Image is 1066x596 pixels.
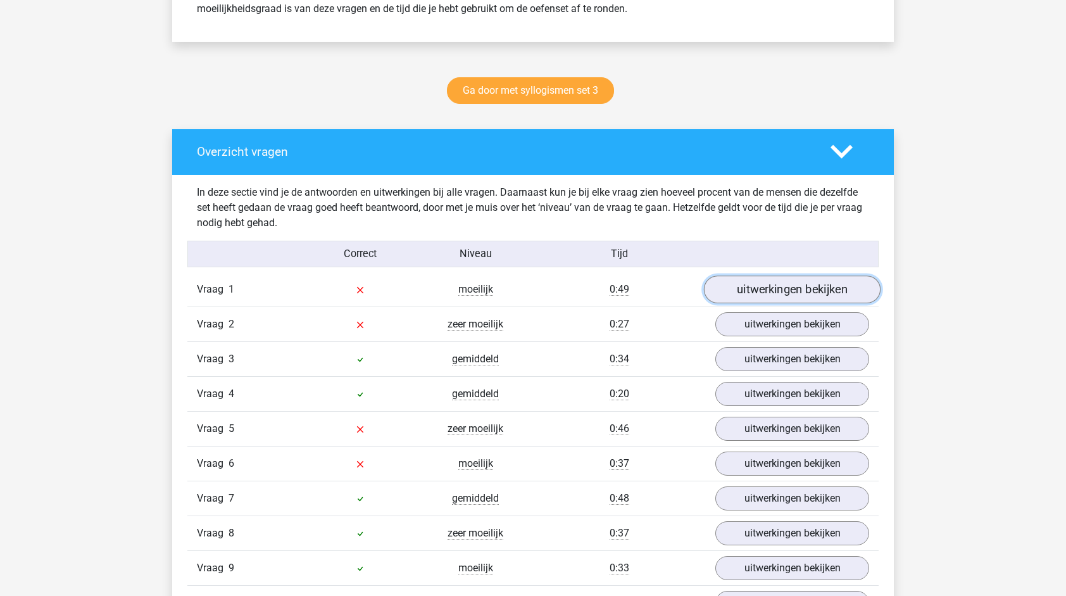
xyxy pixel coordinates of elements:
span: zeer moeilijk [448,318,503,331]
a: uitwerkingen bekijken [715,312,869,336]
span: moeilijk [458,283,493,296]
span: gemiddeld [452,492,499,505]
span: 0:48 [610,492,629,505]
a: uitwerkingen bekijken [704,276,881,303]
span: moeilijk [458,562,493,574]
span: 0:37 [610,527,629,540]
span: gemiddeld [452,388,499,400]
a: uitwerkingen bekijken [715,347,869,371]
span: 0:46 [610,422,629,435]
span: Vraag [197,421,229,436]
span: zeer moeilijk [448,422,503,435]
span: 5 [229,422,234,434]
span: 6 [229,457,234,469]
span: 3 [229,353,234,365]
a: uitwerkingen bekijken [715,556,869,580]
span: zeer moeilijk [448,527,503,540]
span: Vraag [197,561,229,576]
span: 0:20 [610,388,629,400]
span: 0:49 [610,283,629,296]
span: 7 [229,492,234,504]
span: 0:27 [610,318,629,331]
span: Vraag [197,317,229,332]
span: 8 [229,527,234,539]
span: moeilijk [458,457,493,470]
span: Vraag [197,282,229,297]
a: uitwerkingen bekijken [715,486,869,510]
a: uitwerkingen bekijken [715,452,869,476]
a: Ga door met syllogismen set 3 [447,77,614,104]
span: 9 [229,562,234,574]
span: 0:37 [610,457,629,470]
span: 2 [229,318,234,330]
span: Vraag [197,352,229,367]
a: uitwerkingen bekijken [715,382,869,406]
span: 0:34 [610,353,629,365]
div: Niveau [418,246,533,262]
span: Vraag [197,456,229,471]
span: Vraag [197,526,229,541]
span: Vraag [197,386,229,402]
a: uitwerkingen bekijken [715,417,869,441]
span: 4 [229,388,234,400]
span: gemiddeld [452,353,499,365]
a: uitwerkingen bekijken [715,521,869,545]
div: In deze sectie vind je de antwoorden en uitwerkingen bij alle vragen. Daarnaast kun je bij elke v... [187,185,879,231]
h4: Overzicht vragen [197,144,812,159]
div: Tijd [533,246,706,262]
span: 0:33 [610,562,629,574]
span: 1 [229,283,234,295]
div: Correct [303,246,418,262]
span: Vraag [197,491,229,506]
